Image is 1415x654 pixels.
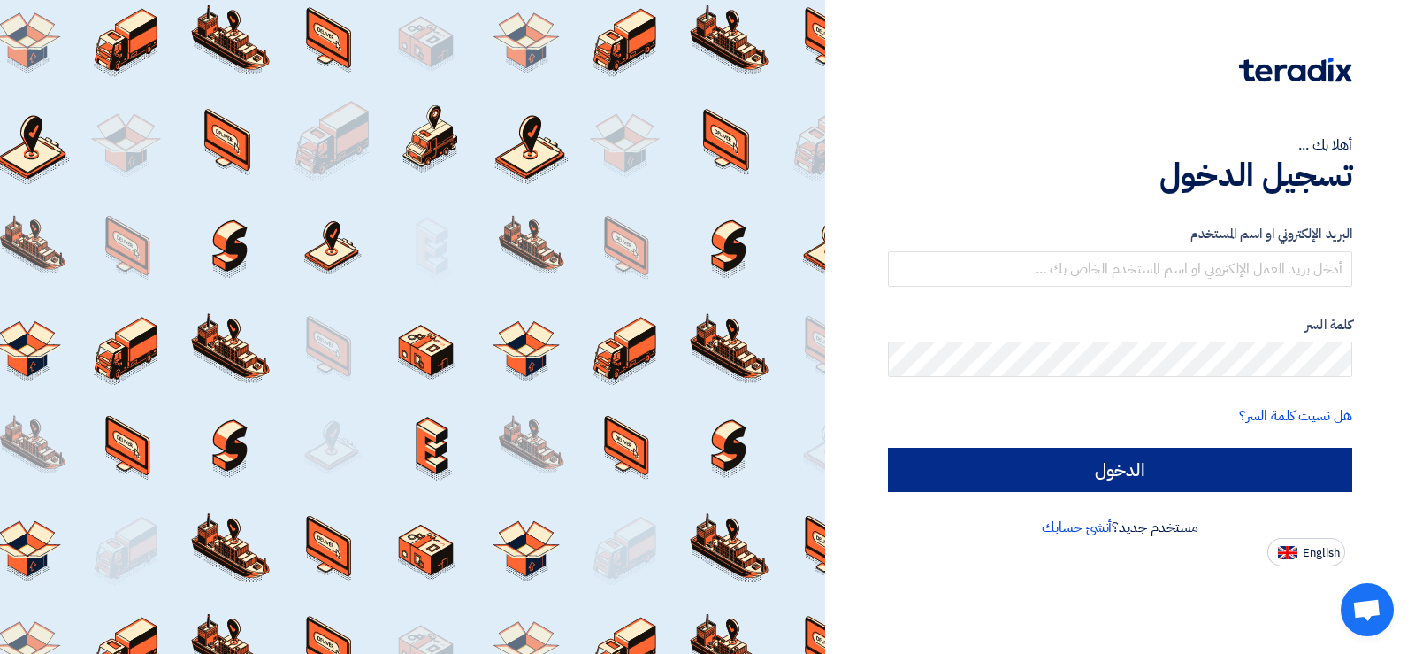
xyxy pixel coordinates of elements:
label: البريد الإلكتروني او اسم المستخدم [888,224,1352,244]
label: كلمة السر [888,315,1352,335]
input: أدخل بريد العمل الإلكتروني او اسم المستخدم الخاص بك ... [888,251,1352,287]
span: English [1303,547,1340,559]
img: Teradix logo [1239,58,1352,82]
button: English [1267,538,1345,566]
input: الدخول [888,448,1352,492]
h1: تسجيل الدخول [888,156,1352,195]
a: هل نسيت كلمة السر؟ [1239,405,1352,427]
div: مستخدم جديد؟ [888,517,1352,538]
div: Open chat [1341,583,1394,636]
div: أهلا بك ... [888,135,1352,156]
a: أنشئ حسابك [1042,517,1112,538]
img: en-US.png [1278,546,1297,559]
